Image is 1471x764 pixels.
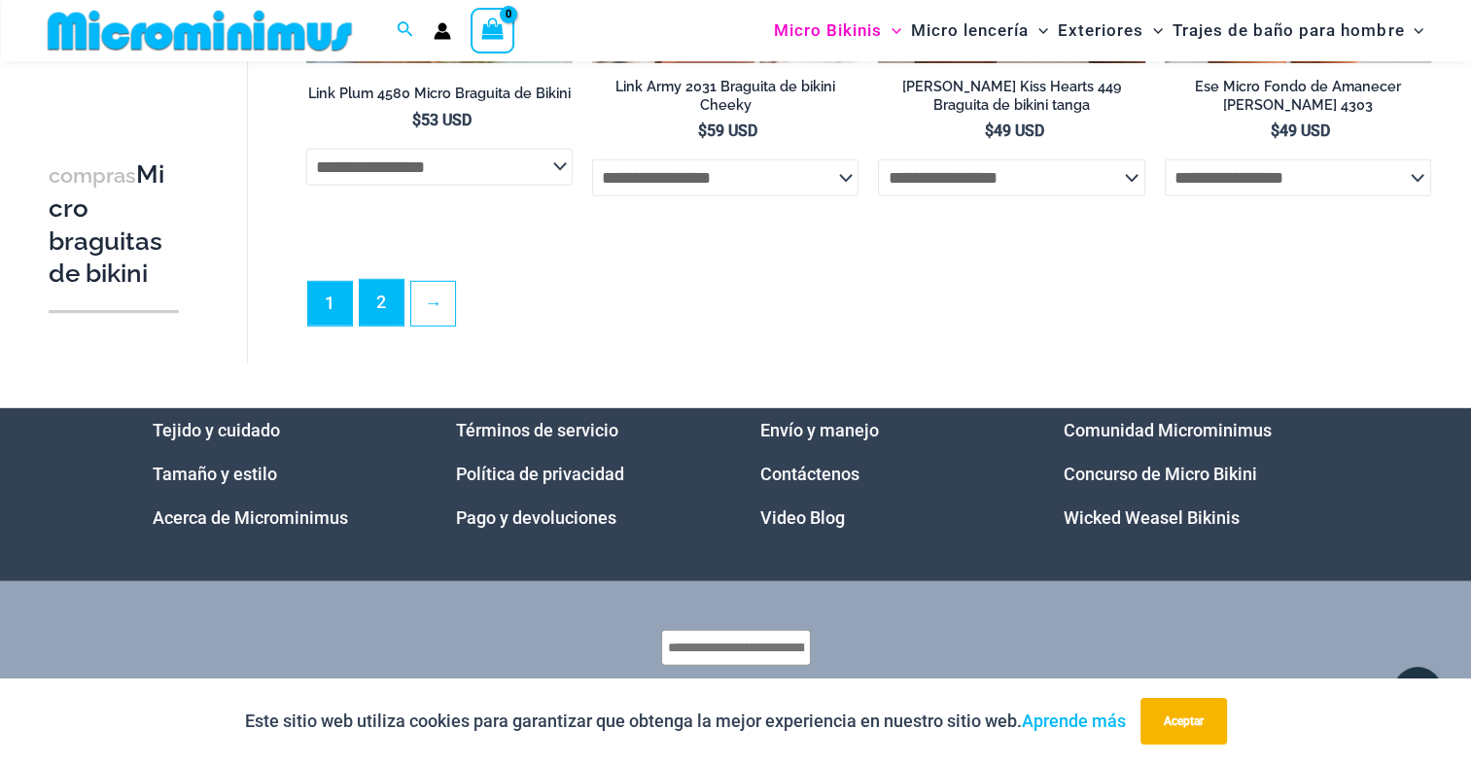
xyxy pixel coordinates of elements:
[1168,6,1428,55] a: Trajes de baño para hombreMenu ToggleAlternar menú
[1022,711,1126,731] a: Aprende más
[245,707,1126,736] p: Este sitio web utiliza cookies para garantizar que obtenga la mejor experiencia en nuestro sitio ...
[1271,122,1330,140] bdi: 49 USD
[1165,78,1431,122] a: Ese Micro Fondo de Amanecer [PERSON_NAME] 4303
[456,408,712,539] nav: Menú
[456,464,624,484] a: Política de privacidad
[698,122,757,140] bdi: 59 USD
[760,420,879,440] a: Envío y manejo
[411,282,455,326] a: →
[49,158,179,291] h3: Micro braguitas de bikini
[306,85,573,110] a: Link Plum 4580 Micro Braguita de Bikini
[153,464,277,484] a: Tamaño y estilo
[760,464,859,484] a: Contáctenos
[153,408,408,539] nav: Menú
[878,78,1144,114] h2: [PERSON_NAME] Kiss Hearts 449 Braguita de bikini tanga
[1058,20,1143,40] font: Exteriores
[1064,507,1240,528] a: Wicked Weasel Bikinis
[412,111,472,129] bdi: 53 USD
[471,8,515,52] a: Ver carrito de compras, vacío
[456,420,618,440] a: Términos de servicio
[360,280,403,326] a: Página 2
[1064,420,1272,440] a: Comunidad Microminimus
[774,20,882,40] font: Micro Bikinis
[412,111,421,129] span: $
[906,6,1053,55] a: Micro lenceríaMenu ToggleAlternar menú
[985,122,1044,140] bdi: 49 USD
[1064,408,1319,539] aside: Widget de pie de página 4
[306,85,573,103] h2: Link Plum 4580 Micro Braguita de Bikini
[456,507,616,528] a: Pago y devoluciones
[1029,6,1048,55] span: Alternar menú
[1140,698,1227,745] button: Aceptar
[698,122,707,140] span: $
[1271,122,1279,140] span: $
[985,122,994,140] span: $
[456,408,712,539] aside: Widget de pie de página 2
[434,22,451,40] a: Enlace del icono de la cuenta
[1173,20,1404,40] font: Trajes de baño para hombre
[592,78,858,122] a: Link Army 2031 Braguita de bikini Cheeky
[1143,6,1163,55] span: Alternar menú
[153,507,348,528] a: Acerca de Microminimus
[1165,78,1431,114] h2: Ese Micro Fondo de Amanecer [PERSON_NAME] 4303
[40,9,360,52] img: MM SHOP LOGO PLANO
[1053,6,1168,55] a: ExterioresMenu ToggleAlternar menú
[308,282,352,326] span: Página 1
[153,408,408,539] aside: Widget de pie de página 1
[760,408,1016,539] aside: Widget de pie de página 3
[1404,6,1423,55] span: Alternar menú
[760,507,845,528] a: Video Blog
[153,420,280,440] a: Tejido y cuidado
[878,78,1144,122] a: [PERSON_NAME] Kiss Hearts 449 Braguita de bikini tanga
[760,408,1016,539] nav: Menú
[306,279,1431,337] nav: Paginación de productos
[766,3,1432,58] nav: Navegación del sitio
[592,78,858,114] h2: Link Army 2031 Braguita de bikini Cheeky
[397,18,414,43] a: Enlace del icono de búsqueda
[911,20,1029,40] font: Micro lencería
[1064,464,1257,484] a: Concurso de Micro Bikini
[49,163,136,188] span: compras
[882,6,901,55] span: Alternar menú
[1064,408,1319,539] nav: Menú
[769,6,906,55] a: Micro BikinisMenu ToggleAlternar menú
